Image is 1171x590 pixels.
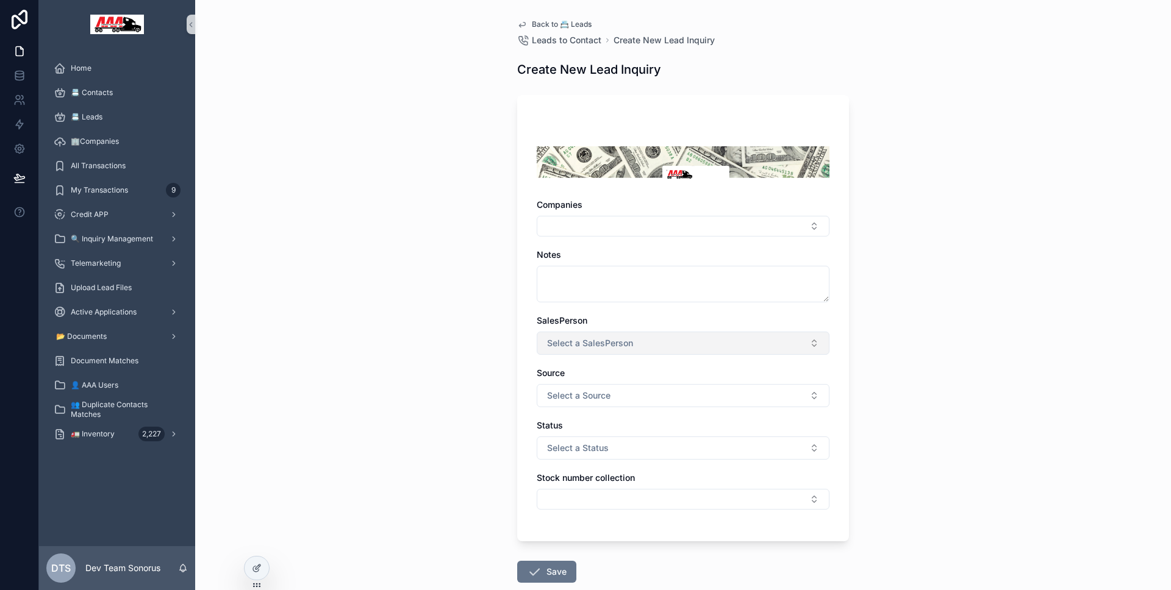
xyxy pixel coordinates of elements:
[71,307,137,317] span: Active Applications
[547,337,633,349] span: Select a SalesPerson
[46,399,188,421] a: 👥 Duplicate Contacts Matches
[51,561,71,575] span: DTS
[537,315,587,325] span: SalesPerson
[537,216,829,236] button: Select Button
[537,472,635,483] span: Stock number collection
[517,61,661,78] h1: Create New Lead Inquiry
[71,88,113,98] span: 📇 Contacts
[517,20,592,29] a: Back to 📇 Leads
[537,436,829,460] button: Select Button
[547,389,611,402] span: Select a Source
[71,400,176,419] span: 👥 Duplicate Contacts Matches
[547,442,609,454] span: Select a Status
[537,199,582,210] span: Companies
[537,420,563,430] span: Status
[71,112,102,122] span: 📇 Leads
[46,179,188,201] a: My Transactions9
[71,258,121,268] span: Telemarketing
[46,204,188,226] a: Credit APP
[39,49,195,461] div: scrollable content
[532,20,592,29] span: Back to 📇 Leads
[71,210,109,219] span: Credit APP
[71,63,91,73] span: Home
[71,234,153,244] span: 🔍 Inquiry Management
[46,57,188,79] a: Home
[517,34,601,46] a: Leads to Contact
[90,15,144,34] img: App logo
[614,34,715,46] a: Create New Lead Inquiry
[46,252,188,274] a: Telemarketing
[46,374,188,396] a: 👤 AAA Users
[71,356,138,366] span: Document Matches
[537,489,829,510] button: Select Button
[85,562,160,574] p: Dev Team Sonorus
[46,325,188,347] a: 📂 Documents
[537,384,829,407] button: Select Button
[46,155,188,177] a: All Transactions
[46,228,188,250] a: 🔍 Inquiry Management
[71,283,132,293] span: Upload Lead Files
[537,368,565,378] span: Source
[56,332,107,341] span: 📂 Documents
[46,130,188,152] a: 🏢Companies
[517,561,576,583] button: Save
[537,332,829,355] button: Select Button
[166,183,181,197] div: 9
[537,249,561,260] span: Notes
[537,146,829,179] img: 29688-Screenshot_10.png
[138,427,165,441] div: 2,227
[46,82,188,104] a: 📇 Contacts
[71,380,118,390] span: 👤 AAA Users
[71,161,126,171] span: All Transactions
[46,423,188,445] a: 🚛 Inventory2,227
[71,137,119,146] span: 🏢Companies
[46,301,188,323] a: Active Applications
[71,185,128,195] span: My Transactions
[46,106,188,128] a: 📇 Leads
[532,34,601,46] span: Leads to Contact
[46,350,188,372] a: Document Matches
[71,429,115,439] span: 🚛 Inventory
[46,277,188,299] a: Upload Lead Files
